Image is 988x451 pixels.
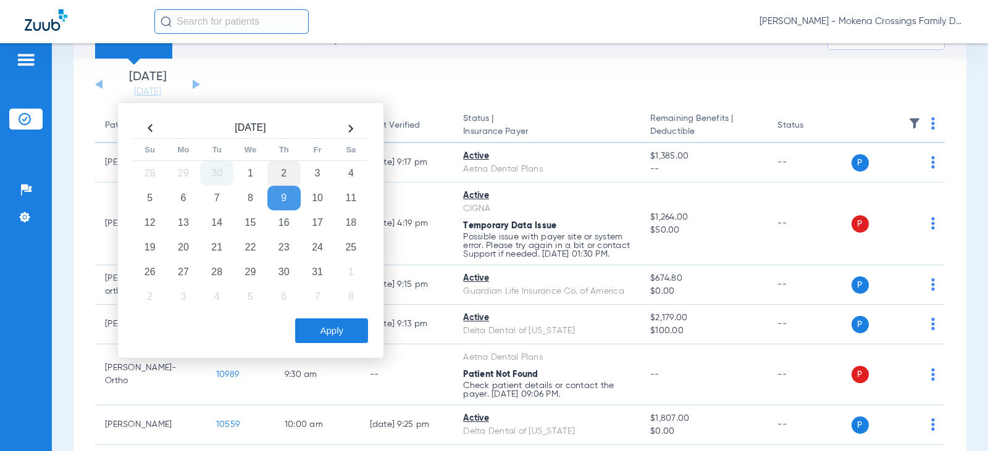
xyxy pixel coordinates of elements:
[360,344,454,405] td: --
[650,272,758,285] span: $674.80
[768,183,851,265] td: --
[95,405,206,445] td: [PERSON_NAME]
[453,109,640,143] th: Status |
[216,420,240,429] span: 10559
[852,276,869,294] span: P
[105,119,159,132] div: Patient Name
[463,150,630,163] div: Active
[463,370,538,379] span: Patient Not Found
[360,405,454,445] td: [DATE] 9:25 PM
[463,233,630,259] p: Possible issue with payer site or system error. Please try again in a bit or contact Support if n...
[216,370,239,379] span: 10989
[650,425,758,438] span: $0.00
[95,344,206,405] td: [PERSON_NAME]- Ortho
[640,109,768,143] th: Remaining Benefits |
[650,125,758,138] span: Deductible
[463,412,630,425] div: Active
[852,316,869,333] span: P
[370,119,444,132] div: Last Verified
[768,344,851,405] td: --
[931,117,935,130] img: group-dot-blue.svg
[650,150,758,163] span: $1,385.00
[908,117,921,130] img: filter.svg
[360,305,454,344] td: [DATE] 9:13 PM
[463,125,630,138] span: Insurance Payer
[463,272,630,285] div: Active
[650,211,758,224] span: $1,264.00
[111,86,185,98] a: [DATE]
[25,9,67,31] img: Zuub Logo
[768,265,851,305] td: --
[650,285,758,298] span: $0.00
[650,163,758,176] span: --
[360,143,454,183] td: [DATE] 9:17 PM
[768,405,851,445] td: --
[852,215,869,233] span: P
[768,143,851,183] td: --
[161,16,172,27] img: Search Icon
[463,312,630,325] div: Active
[463,325,630,337] div: Delta Dental of [US_STATE]
[768,109,851,143] th: Status
[931,278,935,291] img: group-dot-blue.svg
[931,368,935,381] img: group-dot-blue.svg
[650,224,758,237] span: $50.00
[650,312,758,325] span: $2,179.00
[852,154,869,172] span: P
[295,318,368,343] button: Apply
[931,156,935,168] img: group-dot-blue.svg
[275,405,360,445] td: 10:00 AM
[154,9,309,34] input: Search for patients
[463,425,630,438] div: Delta Dental of [US_STATE]
[16,52,36,67] img: hamburger-icon
[111,71,185,98] li: [DATE]
[852,366,869,383] span: P
[768,305,851,344] td: --
[360,265,454,305] td: [DATE] 9:15 PM
[650,370,659,379] span: --
[931,217,935,230] img: group-dot-blue.svg
[105,119,196,132] div: Patient Name
[931,318,935,330] img: group-dot-blue.svg
[360,183,454,265] td: [DATE] 4:19 PM
[463,285,630,298] div: Guardian Life Insurance Co. of America
[463,351,630,364] div: Aetna Dental Plans
[463,163,630,176] div: Aetna Dental Plans
[760,15,963,28] span: [PERSON_NAME] - Mokena Crossings Family Dental
[463,189,630,202] div: Active
[931,418,935,431] img: group-dot-blue.svg
[463,221,556,230] span: Temporary Data Issue
[650,325,758,337] span: $100.00
[370,119,420,132] div: Last Verified
[463,202,630,215] div: CIGNA
[463,381,630,399] p: Check patient details or contact the payer. [DATE] 09:06 PM.
[167,118,334,139] th: [DATE]
[852,416,869,434] span: P
[650,412,758,425] span: $1,807.00
[275,344,360,405] td: 9:30 AM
